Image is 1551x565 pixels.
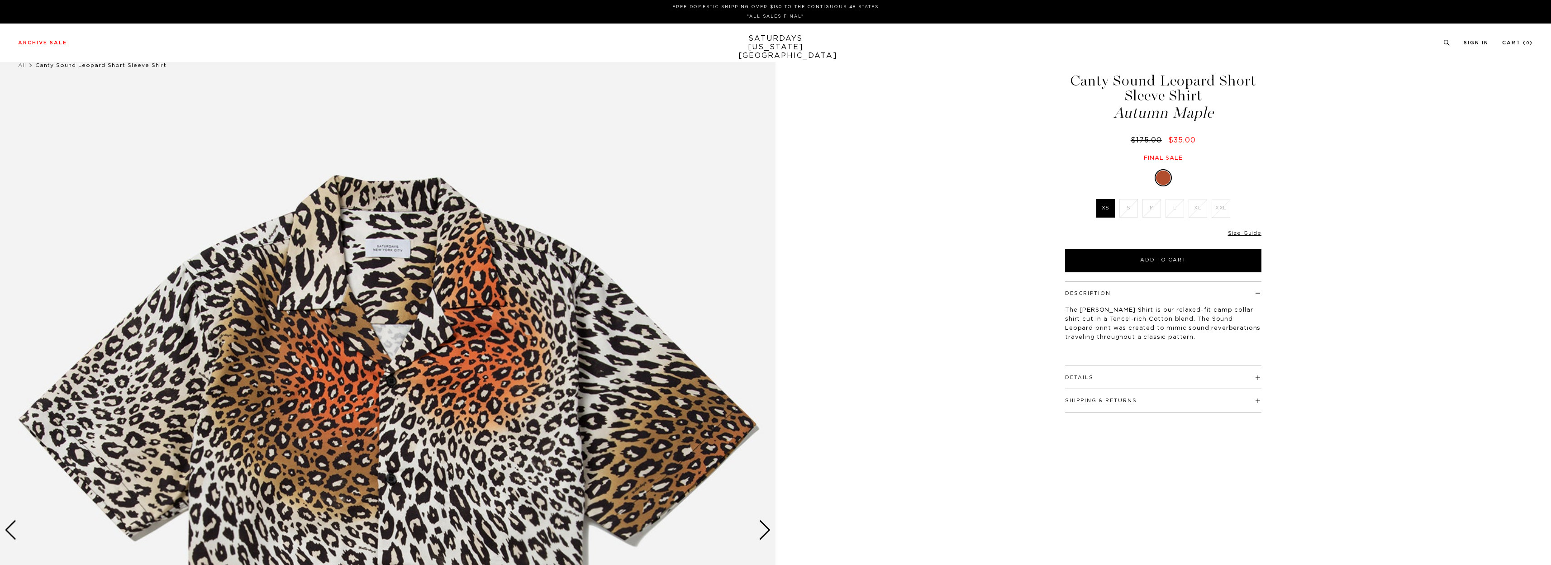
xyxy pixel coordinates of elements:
[1228,230,1261,236] a: Size Guide
[1096,199,1115,218] label: XS
[22,4,1529,10] p: FREE DOMESTIC SHIPPING OVER $150 TO THE CONTIGUOUS 48 STATES
[18,40,67,45] a: Archive Sale
[759,520,771,540] div: Next slide
[1064,73,1263,120] h1: Canty Sound Leopard Short Sleeve Shirt
[1464,40,1489,45] a: Sign In
[1064,154,1263,162] div: Final sale
[1064,105,1263,120] span: Autumn Maple
[5,520,17,540] div: Previous slide
[1065,398,1137,403] button: Shipping & Returns
[738,34,813,60] a: SATURDAYS[US_STATE][GEOGRAPHIC_DATA]
[1065,291,1111,296] button: Description
[1065,375,1094,380] button: Details
[1065,306,1261,342] p: The [PERSON_NAME] Shirt is our relaxed-fit camp collar shirt cut in a Tencel-rich Cotton blend. T...
[1131,137,1166,144] del: $175.00
[18,62,26,68] a: All
[22,13,1529,20] p: *ALL SALES FINAL*
[1065,249,1261,272] button: Add to Cart
[35,62,167,68] span: Canty Sound Leopard Short Sleeve Shirt
[1502,40,1533,45] a: Cart (0)
[1526,41,1530,45] small: 0
[1168,137,1196,144] span: $35.00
